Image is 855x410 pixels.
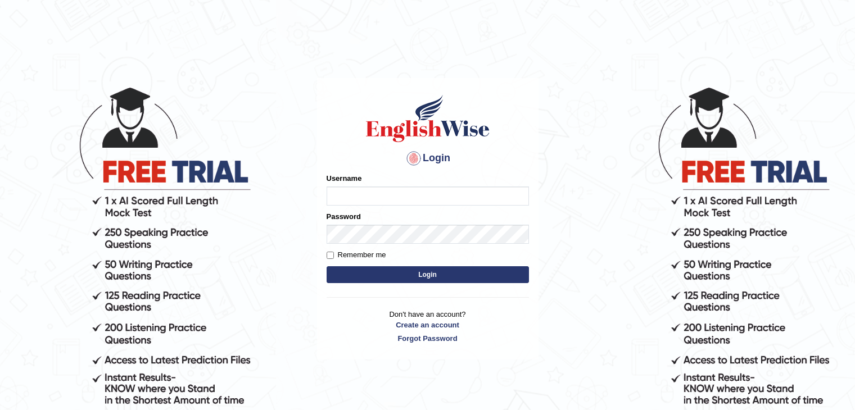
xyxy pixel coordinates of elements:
h4: Login [327,149,529,167]
a: Create an account [327,320,529,330]
p: Don't have an account? [327,309,529,344]
img: Logo of English Wise sign in for intelligent practice with AI [364,93,492,144]
label: Username [327,173,362,184]
a: Forgot Password [327,333,529,344]
label: Remember me [327,249,386,261]
button: Login [327,266,529,283]
input: Remember me [327,252,334,259]
label: Password [327,211,361,222]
